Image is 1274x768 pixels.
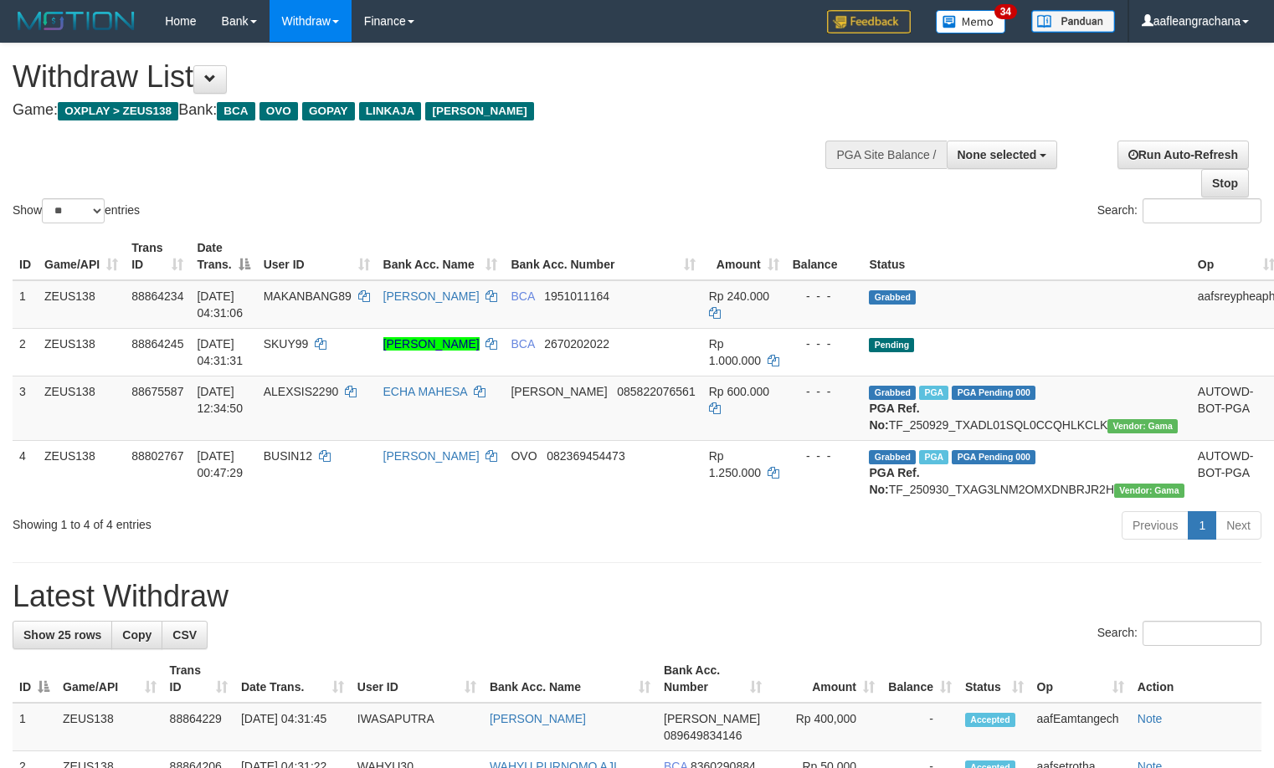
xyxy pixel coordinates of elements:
[952,386,1035,400] span: PGA Pending
[702,233,786,280] th: Amount: activate to sort column ascending
[709,337,761,367] span: Rp 1.000.000
[257,233,377,280] th: User ID: activate to sort column ascending
[881,703,958,751] td: -
[125,233,190,280] th: Trans ID: activate to sort column ascending
[936,10,1006,33] img: Button%20Memo.svg
[383,449,480,463] a: [PERSON_NAME]
[172,628,197,642] span: CSV
[664,712,760,725] span: [PERSON_NAME]
[162,621,208,649] a: CSV
[122,628,152,642] span: Copy
[13,580,1261,613] h1: Latest Withdraw
[869,338,914,352] span: Pending
[994,4,1017,19] span: 34
[197,289,243,320] span: [DATE] 04:31:06
[197,449,243,479] span: [DATE] 00:47:29
[862,233,1190,280] th: Status
[786,233,863,280] th: Balance
[13,328,38,376] td: 2
[1117,141,1249,169] a: Run Auto-Refresh
[351,655,483,703] th: User ID: activate to sort column ascending
[1201,169,1249,197] a: Stop
[869,466,919,496] b: PGA Ref. No:
[881,655,958,703] th: Balance: activate to sort column ascending
[264,385,339,398] span: ALEXSIS2290
[38,376,125,440] td: ZEUS138
[264,289,352,303] span: MAKANBANG89
[13,8,140,33] img: MOTION_logo.png
[38,328,125,376] td: ZEUS138
[13,60,833,94] h1: Withdraw List
[793,335,856,352] div: - - -
[377,233,505,280] th: Bank Acc. Name: activate to sort column ascending
[163,703,234,751] td: 88864229
[42,198,105,223] select: Showentries
[709,289,769,303] span: Rp 240.000
[1122,511,1189,540] a: Previous
[1097,198,1261,223] label: Search:
[544,337,609,351] span: Copy 2670202022 to clipboard
[131,449,183,463] span: 88802767
[38,440,125,504] td: ZEUS138
[952,450,1035,464] span: PGA Pending
[958,148,1037,161] span: None selected
[234,655,351,703] th: Date Trans.: activate to sort column ascending
[919,386,948,400] span: Marked by aafpengsreynich
[664,729,742,742] span: Copy 089649834146 to clipboard
[56,655,163,703] th: Game/API: activate to sort column ascending
[383,337,480,351] a: [PERSON_NAME]
[709,449,761,479] span: Rp 1.250.000
[197,385,243,415] span: [DATE] 12:34:50
[131,289,183,303] span: 88864234
[825,141,946,169] div: PGA Site Balance /
[131,337,183,351] span: 88864245
[1097,621,1261,646] label: Search:
[56,703,163,751] td: ZEUS138
[190,233,256,280] th: Date Trans.: activate to sort column descending
[1107,419,1178,433] span: Vendor URL: https://trx31.1velocity.biz
[13,280,38,329] td: 1
[793,448,856,464] div: - - -
[1114,484,1184,498] span: Vendor URL: https://trx31.1velocity.biz
[111,621,162,649] a: Copy
[264,449,312,463] span: BUSIN12
[862,440,1190,504] td: TF_250930_TXAG3LNM2OMXDNBRJR2H
[657,655,768,703] th: Bank Acc. Number: activate to sort column ascending
[869,386,916,400] span: Grabbed
[547,449,624,463] span: Copy 082369454473 to clipboard
[1030,655,1131,703] th: Op: activate to sort column ascending
[862,376,1190,440] td: TF_250929_TXADL01SQL0CCQHLKCLK
[947,141,1058,169] button: None selected
[617,385,695,398] span: Copy 085822076561 to clipboard
[351,703,483,751] td: IWASAPUTRA
[217,102,254,120] span: BCA
[383,289,480,303] a: [PERSON_NAME]
[163,655,234,703] th: Trans ID: activate to sort column ascending
[1143,621,1261,646] input: Search:
[511,337,534,351] span: BCA
[13,703,56,751] td: 1
[1138,712,1163,725] a: Note
[827,10,911,33] img: Feedback.jpg
[302,102,355,120] span: GOPAY
[768,703,881,751] td: Rp 400,000
[13,655,56,703] th: ID: activate to sort column descending
[13,376,38,440] td: 3
[1030,703,1131,751] td: aafEamtangech
[13,509,518,533] div: Showing 1 to 4 of 4 entries
[511,449,537,463] span: OVO
[13,233,38,280] th: ID
[264,337,309,351] span: SKUY99
[1131,655,1261,703] th: Action
[383,385,467,398] a: ECHA MAHESA
[1188,511,1216,540] a: 1
[544,289,609,303] span: Copy 1951011164 to clipboard
[259,102,298,120] span: OVO
[13,621,112,649] a: Show 25 rows
[38,280,125,329] td: ZEUS138
[709,385,769,398] span: Rp 600.000
[768,655,881,703] th: Amount: activate to sort column ascending
[197,337,243,367] span: [DATE] 04:31:31
[869,450,916,464] span: Grabbed
[869,402,919,432] b: PGA Ref. No:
